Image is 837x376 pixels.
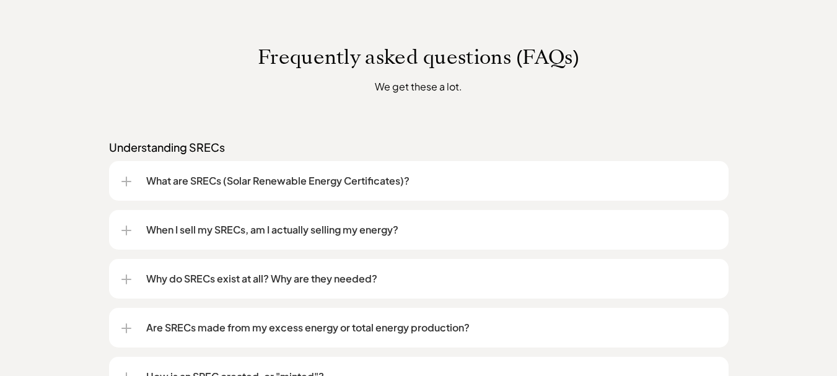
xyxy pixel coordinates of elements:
[109,140,729,155] p: Understanding SRECs
[146,271,716,286] p: Why do SRECs exist at all? Why are they needed?
[189,79,648,94] p: We get these a lot.
[146,222,716,237] p: When I sell my SRECs, am I actually selling my energy?
[146,320,716,335] p: Are SRECs made from my excess energy or total energy production?
[66,45,772,69] p: Frequently asked questions (FAQs)
[146,173,716,188] p: What are SRECs (Solar Renewable Energy Certificates)?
